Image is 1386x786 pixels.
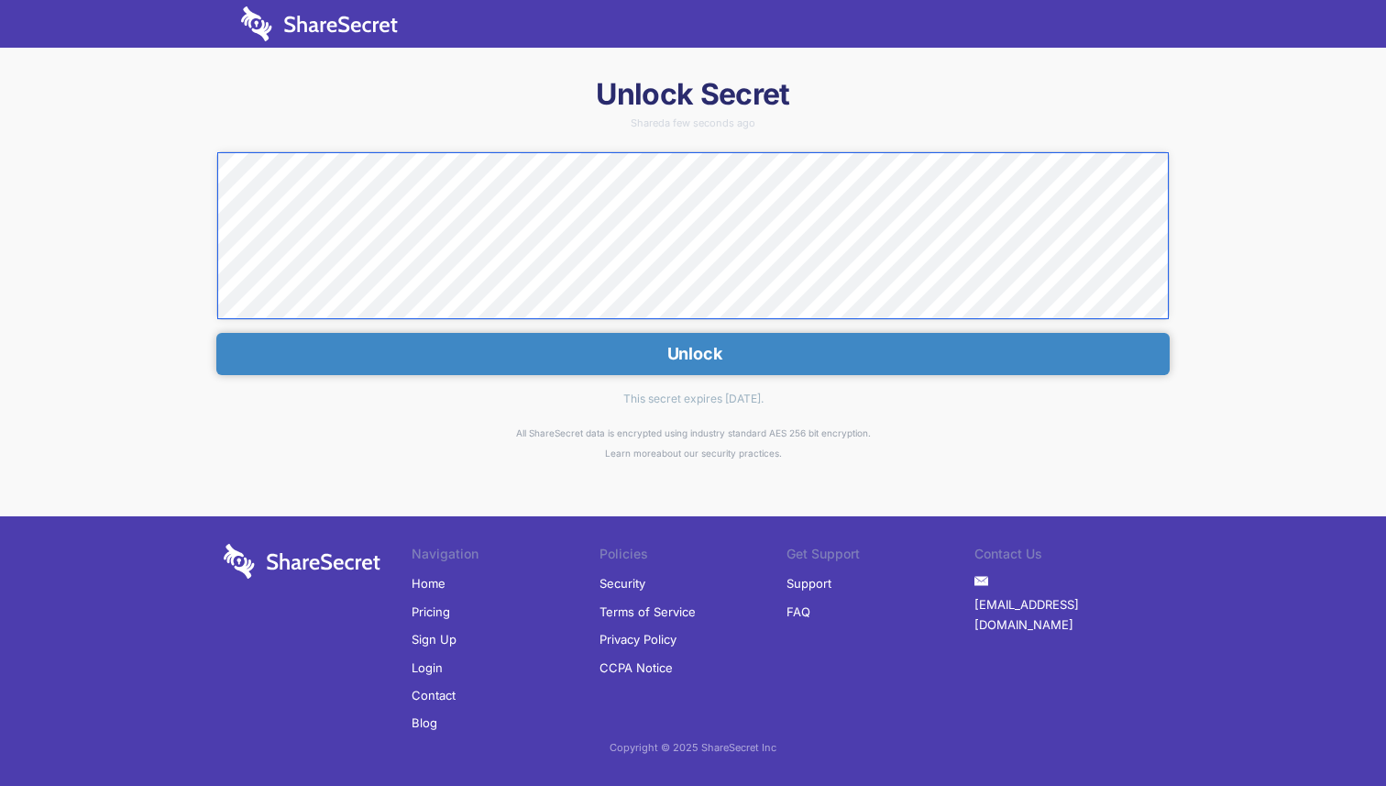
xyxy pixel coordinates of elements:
li: Get Support [786,544,974,570]
li: Navigation [412,544,599,570]
li: Contact Us [974,544,1162,570]
a: Contact [412,681,456,709]
a: FAQ [786,598,810,625]
a: Blog [412,709,437,736]
h1: Unlock Secret [216,75,1170,114]
a: CCPA Notice [599,654,673,681]
div: All ShareSecret data is encrypted using industry standard AES 256 bit encryption. about our secur... [216,423,1170,464]
a: Pricing [412,598,450,625]
div: This secret expires [DATE]. [216,375,1170,423]
div: Shared a few seconds ago [216,118,1170,128]
button: Unlock [216,333,1170,375]
img: logo-wordmark-white-trans-d4663122ce5f474addd5e946df7df03e33cb6a1c49d2221995e7729f52c070b2.svg [241,6,398,41]
a: Support [786,570,831,597]
a: [EMAIL_ADDRESS][DOMAIN_NAME] [974,591,1162,639]
img: logo-wordmark-white-trans-d4663122ce5f474addd5e946df7df03e33cb6a1c49d2221995e7729f52c070b2.svg [224,544,380,579]
iframe: Drift Widget Chat Controller [1294,694,1364,764]
a: Terms of Service [599,598,696,625]
a: Home [412,570,445,597]
a: Security [599,570,645,597]
a: Learn more [605,448,656,459]
a: Privacy Policy [599,625,676,653]
a: Login [412,654,443,681]
li: Policies [599,544,787,570]
a: Sign Up [412,625,456,653]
